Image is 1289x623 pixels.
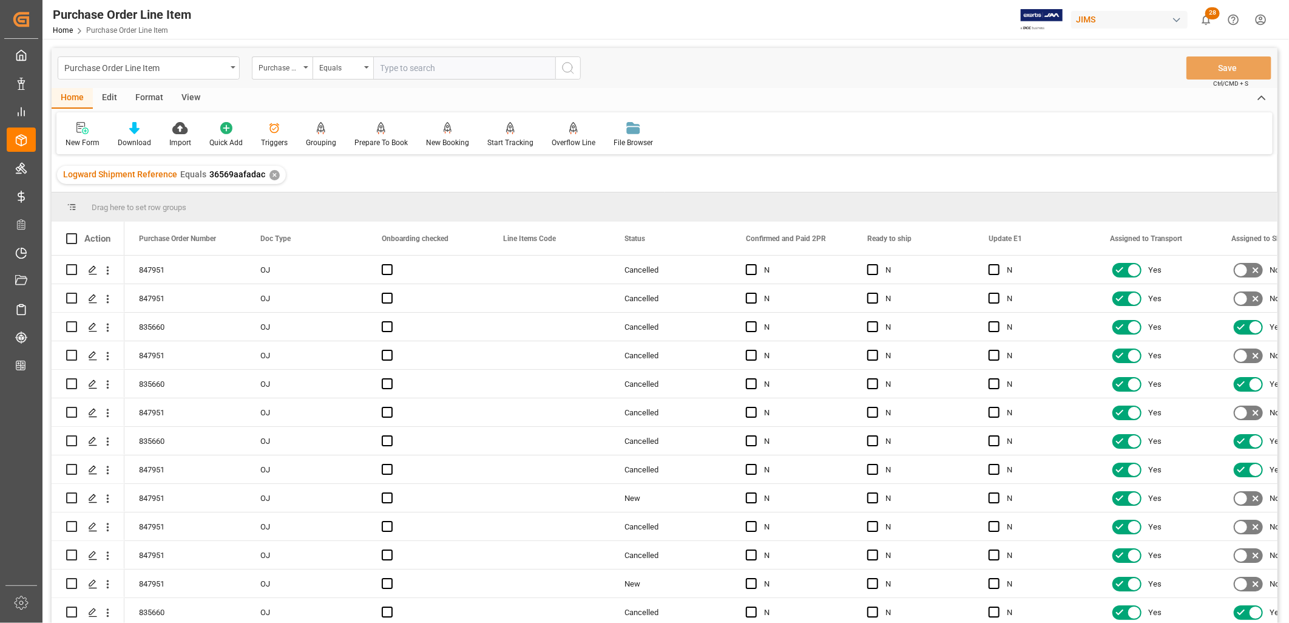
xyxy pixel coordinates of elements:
div: Grouping [306,137,336,148]
div: New Form [66,137,100,148]
div: Cancelled [624,513,717,541]
div: N [1007,370,1081,398]
div: File Browser [614,137,653,148]
button: Save [1186,56,1271,80]
div: N [1007,513,1081,541]
div: 847951 [124,512,246,540]
span: Yes [1148,256,1162,284]
div: N [764,485,838,512]
span: No [1270,542,1279,570]
div: Cancelled [624,313,717,341]
span: No [1270,256,1279,284]
div: N [764,570,838,598]
span: Yes [1148,456,1162,484]
div: N [885,370,959,398]
div: 847951 [124,341,246,369]
div: N [764,513,838,541]
span: Yes [1148,427,1162,455]
span: Yes [1270,370,1283,398]
span: Assigned to Transport [1110,234,1182,243]
div: N [1007,485,1081,512]
div: Import [169,137,191,148]
span: Onboarding checked [382,234,448,243]
div: N [885,399,959,427]
div: JIMS [1071,11,1188,29]
div: N [885,485,959,512]
div: OJ [246,341,367,369]
div: OJ [246,284,367,312]
span: Ready to ship [867,234,912,243]
span: Yes [1148,342,1162,370]
div: Press SPACE to select this row. [52,370,124,398]
div: Cancelled [624,542,717,570]
div: N [1007,256,1081,284]
span: Yes [1148,513,1162,541]
div: Format [126,88,172,109]
span: Line Items Code [503,234,556,243]
div: OJ [246,256,367,284]
button: open menu [252,56,313,80]
button: search button [555,56,581,80]
div: Triggers [261,137,288,148]
span: No [1270,342,1279,370]
div: OJ [246,570,367,597]
span: Yes [1270,313,1283,341]
span: Update E1 [989,234,1022,243]
div: N [885,427,959,455]
div: N [1007,427,1081,455]
div: Equals [319,60,360,73]
div: Purchase Order Line Item [53,5,191,24]
div: N [764,342,838,370]
div: N [764,542,838,570]
div: OJ [246,455,367,483]
span: Yes [1148,285,1162,313]
span: 28 [1205,7,1220,19]
span: Ctrl/CMD + S [1213,79,1248,88]
span: No [1270,399,1279,427]
div: OJ [246,541,367,569]
input: Type to search [373,56,555,80]
span: No [1270,513,1279,541]
div: OJ [246,484,367,512]
div: OJ [246,512,367,540]
div: Cancelled [624,285,717,313]
div: N [764,456,838,484]
div: Cancelled [624,399,717,427]
div: N [764,256,838,284]
div: N [764,313,838,341]
div: N [885,342,959,370]
span: Yes [1148,542,1162,570]
div: N [885,456,959,484]
div: Start Tracking [487,137,533,148]
div: N [1007,542,1081,570]
div: New Booking [426,137,469,148]
div: Cancelled [624,256,717,284]
span: No [1270,570,1279,598]
span: Yes [1148,313,1162,341]
div: N [764,285,838,313]
span: No [1270,485,1279,512]
div: New [624,485,717,512]
div: Cancelled [624,342,717,370]
div: 835660 [124,370,246,398]
div: N [1007,570,1081,598]
div: Cancelled [624,427,717,455]
span: 36569aafadac [209,169,265,179]
span: Yes [1270,427,1283,455]
div: OJ [246,427,367,455]
div: N [1007,285,1081,313]
div: N [764,370,838,398]
div: Prepare To Book [354,137,408,148]
div: Quick Add [209,137,243,148]
div: Edit [93,88,126,109]
div: OJ [246,313,367,341]
div: Home [52,88,93,109]
div: 847951 [124,484,246,512]
button: Help Center [1220,6,1247,33]
div: Press SPACE to select this row. [52,541,124,570]
div: Press SPACE to select this row. [52,341,124,370]
div: N [885,313,959,341]
span: Logward Shipment Reference [63,169,177,179]
div: New [624,570,717,598]
div: 847951 [124,455,246,483]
